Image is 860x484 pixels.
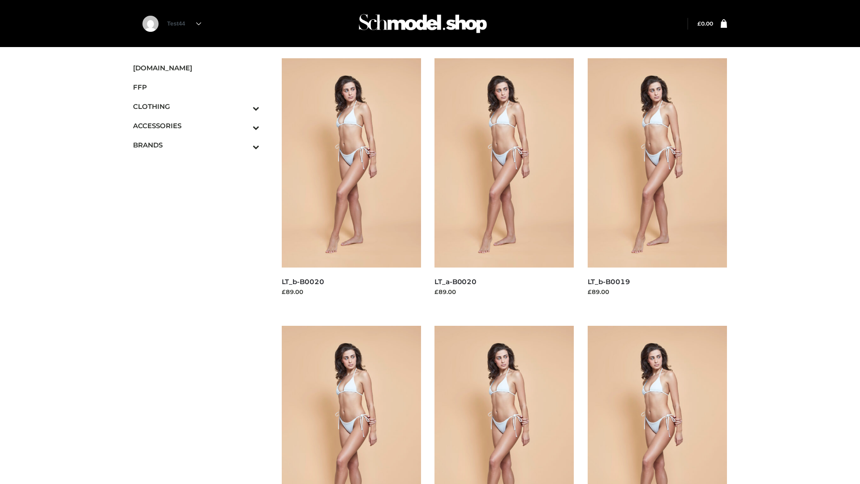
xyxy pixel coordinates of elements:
a: Read more [282,298,315,305]
a: LT_b-B0020 [282,277,324,286]
div: £89.00 [434,287,574,296]
a: [DOMAIN_NAME] [133,58,259,78]
a: £0.00 [697,20,713,27]
bdi: 0.00 [697,20,713,27]
a: Read more [588,298,621,305]
span: £ [697,20,701,27]
div: £89.00 [588,287,727,296]
img: Schmodel Admin 964 [356,6,490,41]
div: £89.00 [282,287,421,296]
button: Toggle Submenu [228,116,259,135]
a: LT_a-B0020 [434,277,477,286]
span: FFP [133,82,259,92]
span: BRANDS [133,140,259,150]
button: Toggle Submenu [228,97,259,116]
a: Test44 [167,20,201,27]
button: Toggle Submenu [228,135,259,155]
a: BRANDSToggle Submenu [133,135,259,155]
a: Read more [434,298,468,305]
span: ACCESSORIES [133,121,259,131]
a: FFP [133,78,259,97]
span: [DOMAIN_NAME] [133,63,259,73]
a: LT_b-B0019 [588,277,630,286]
span: CLOTHING [133,101,259,112]
a: ACCESSORIESToggle Submenu [133,116,259,135]
a: CLOTHINGToggle Submenu [133,97,259,116]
